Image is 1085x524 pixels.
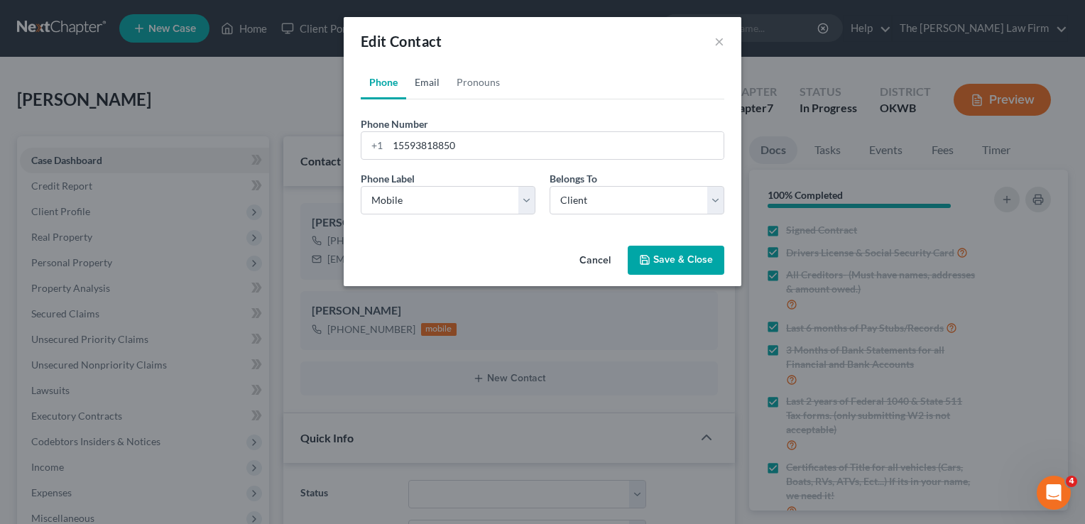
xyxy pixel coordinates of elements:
[1037,476,1071,510] iframe: Intercom live chat
[406,65,448,99] a: Email
[361,132,388,159] div: +1
[550,173,597,185] span: Belongs To
[714,33,724,50] button: ×
[568,247,622,275] button: Cancel
[448,65,508,99] a: Pronouns
[361,118,428,130] span: Phone Number
[388,132,724,159] input: ###-###-####
[361,33,442,50] span: Edit Contact
[361,65,406,99] a: Phone
[361,173,415,185] span: Phone Label
[1066,476,1077,487] span: 4
[628,246,724,275] button: Save & Close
